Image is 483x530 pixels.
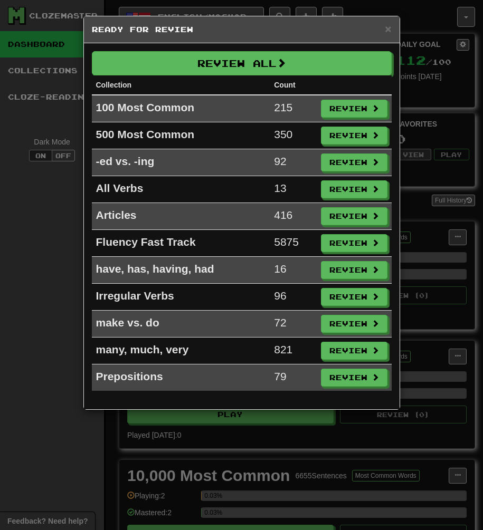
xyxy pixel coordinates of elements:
td: 16 [270,257,316,284]
td: 500 Most Common [92,122,270,149]
button: Review [321,100,387,118]
td: 416 [270,203,316,230]
th: Collection [92,75,270,95]
button: Review [321,261,387,279]
td: -ed vs. -ing [92,149,270,176]
td: Prepositions [92,364,270,391]
button: Review [321,207,387,225]
button: Review [321,180,387,198]
td: have, has, having, had [92,257,270,284]
td: 821 [270,338,316,364]
td: All Verbs [92,176,270,203]
td: 350 [270,122,316,149]
td: 215 [270,95,316,122]
td: Irregular Verbs [92,284,270,311]
span: × [385,23,391,35]
td: 5875 [270,230,316,257]
button: Review [321,369,387,387]
button: Close [385,23,391,34]
h5: Ready for Review [92,24,392,35]
td: 92 [270,149,316,176]
td: many, much, very [92,338,270,364]
button: Review All [92,51,392,75]
td: 13 [270,176,316,203]
button: Review [321,234,387,252]
th: Count [270,75,316,95]
td: Fluency Fast Track [92,230,270,257]
td: 72 [270,311,316,338]
td: Articles [92,203,270,230]
button: Review [321,153,387,171]
button: Review [321,288,387,306]
button: Review [321,127,387,144]
td: 79 [270,364,316,391]
button: Review [321,315,387,333]
button: Review [321,342,387,360]
td: 100 Most Common [92,95,270,122]
td: 96 [270,284,316,311]
td: make vs. do [92,311,270,338]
